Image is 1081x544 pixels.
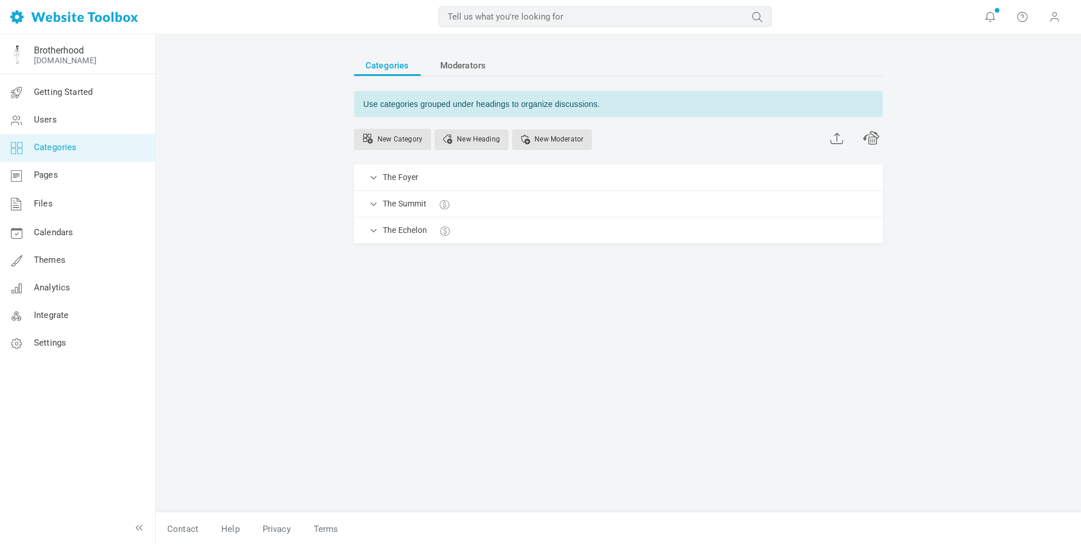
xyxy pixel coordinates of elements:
[34,282,70,293] span: Analytics
[34,45,84,56] a: Brotherhood
[34,87,93,97] span: Getting Started
[34,170,58,180] span: Pages
[512,129,592,150] a: Assigning a user as a moderator for a category gives them permission to help oversee the content
[383,170,418,185] a: The Foyer
[34,114,57,125] span: Users
[34,227,73,237] span: Calendars
[354,91,883,117] div: Use categories grouped under headings to organize discussions.
[34,255,66,265] span: Themes
[354,129,431,150] a: Use multiple categories to organize discussions
[383,197,426,211] a: The Summit
[440,55,486,76] span: Moderators
[302,519,338,539] a: Terms
[383,223,427,237] a: The Echelon
[34,310,68,320] span: Integrate
[34,338,66,348] span: Settings
[34,198,53,209] span: Files
[366,55,409,76] span: Categories
[429,55,498,76] a: Moderators
[34,142,77,152] span: Categories
[251,519,302,539] a: Privacy
[34,56,97,65] a: [DOMAIN_NAME]
[7,45,26,64] img: Facebook%20Profile%20Pic%20Guy%20Blue%20Best.png
[438,6,772,27] input: Tell us what you're looking for
[434,129,509,150] a: New Heading
[354,55,421,76] a: Categories
[156,519,210,539] a: Contact
[210,519,251,539] a: Help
